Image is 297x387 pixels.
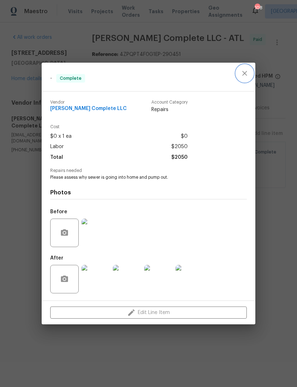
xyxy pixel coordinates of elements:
[171,152,188,163] span: $2050
[50,106,127,111] span: [PERSON_NAME] Complete LLC
[50,75,52,80] span: -
[50,125,188,129] span: Cost
[255,4,260,11] div: 108
[57,75,84,82] span: Complete
[171,142,188,152] span: $2050
[50,168,247,173] span: Repairs needed
[151,106,188,113] span: Repairs
[181,131,188,142] span: $0
[50,256,63,261] h5: After
[151,100,188,105] span: Account Category
[50,100,127,105] span: Vendor
[50,189,247,196] h4: Photos
[50,131,72,142] span: $0 x 1 ea
[50,152,63,163] span: Total
[50,174,227,181] span: Please assess why sewer is going into home and pump out.
[50,142,64,152] span: Labor
[50,209,67,214] h5: Before
[236,65,253,82] button: close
